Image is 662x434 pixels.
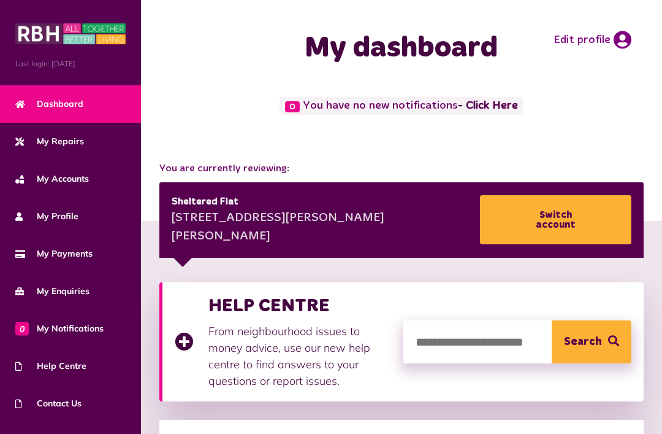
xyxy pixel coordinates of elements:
[285,101,300,112] span: 0
[15,210,78,223] span: My Profile
[15,21,126,46] img: MyRBH
[458,101,518,112] a: - Click Here
[554,31,631,49] a: Edit profile
[15,397,82,410] span: Contact Us
[159,161,644,176] span: You are currently reviewing:
[552,320,631,363] button: Search
[208,295,391,317] h3: HELP CENTRE
[15,172,89,185] span: My Accounts
[15,322,29,335] span: 0
[15,135,84,148] span: My Repairs
[15,247,93,260] span: My Payments
[15,285,89,298] span: My Enquiries
[172,195,480,209] div: Sheltered Flat
[15,98,83,110] span: Dashboard
[172,209,480,246] div: [STREET_ADDRESS][PERSON_NAME][PERSON_NAME]
[15,322,104,335] span: My Notifications
[208,323,391,389] p: From neighbourhood issues to money advice, use our new help centre to find answers to your questi...
[15,360,86,373] span: Help Centre
[564,320,602,363] span: Search
[280,97,523,115] span: You have no new notifications
[480,195,631,244] a: Switch account
[200,31,602,66] h1: My dashboard
[15,58,126,69] span: Last login: [DATE]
